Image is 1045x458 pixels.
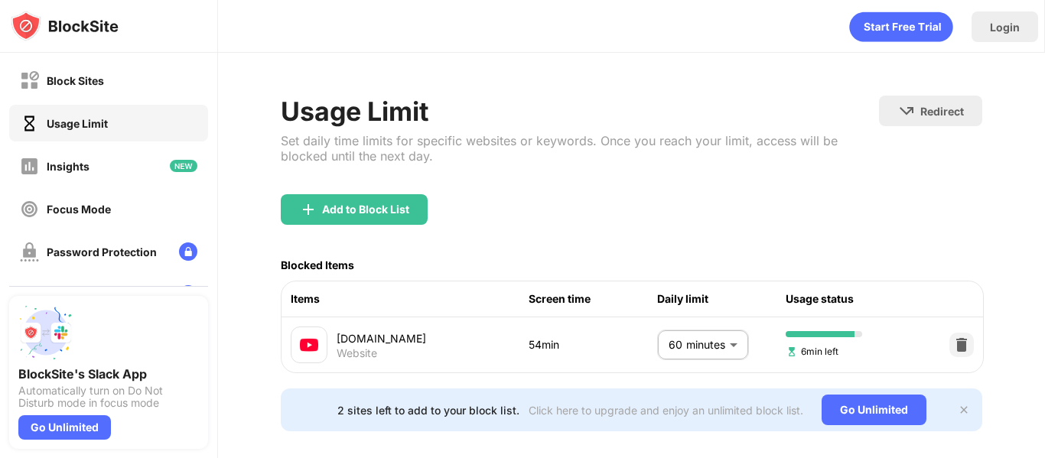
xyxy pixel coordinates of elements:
[20,200,39,219] img: focus-off.svg
[322,203,409,216] div: Add to Block List
[20,71,39,90] img: block-off.svg
[669,336,724,353] p: 60 minutes
[20,157,39,176] img: insights-off.svg
[529,336,657,353] div: 54min
[20,242,39,261] img: password-protection-off.svg
[529,291,657,307] div: Screen time
[179,285,197,304] img: lock-menu.svg
[337,404,519,417] div: 2 sites left to add to your block list.
[281,96,879,127] div: Usage Limit
[849,11,953,42] div: animation
[786,344,838,359] span: 6min left
[20,114,39,133] img: time-usage-on.svg
[20,285,39,304] img: customize-block-page-off.svg
[786,291,914,307] div: Usage status
[529,404,803,417] div: Click here to upgrade and enjoy an unlimited block list.
[920,105,964,118] div: Redirect
[47,160,90,173] div: Insights
[18,366,199,382] div: BlockSite's Slack App
[990,21,1020,34] div: Login
[179,242,197,261] img: lock-menu.svg
[47,245,157,258] div: Password Protection
[47,117,108,130] div: Usage Limit
[822,395,926,425] div: Go Unlimited
[18,385,199,409] div: Automatically turn on Do Not Disturb mode in focus mode
[337,346,377,360] div: Website
[657,291,786,307] div: Daily limit
[300,336,318,354] img: favicons
[958,404,970,416] img: x-button.svg
[170,160,197,172] img: new-icon.svg
[337,330,529,346] div: [DOMAIN_NAME]
[786,346,798,358] img: hourglass-set.svg
[11,11,119,41] img: logo-blocksite.svg
[18,305,73,360] img: push-slack.svg
[47,74,104,87] div: Block Sites
[281,133,879,164] div: Set daily time limits for specific websites or keywords. Once you reach your limit, access will b...
[281,258,354,271] div: Blocked Items
[18,415,111,440] div: Go Unlimited
[47,203,111,216] div: Focus Mode
[291,291,529,307] div: Items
